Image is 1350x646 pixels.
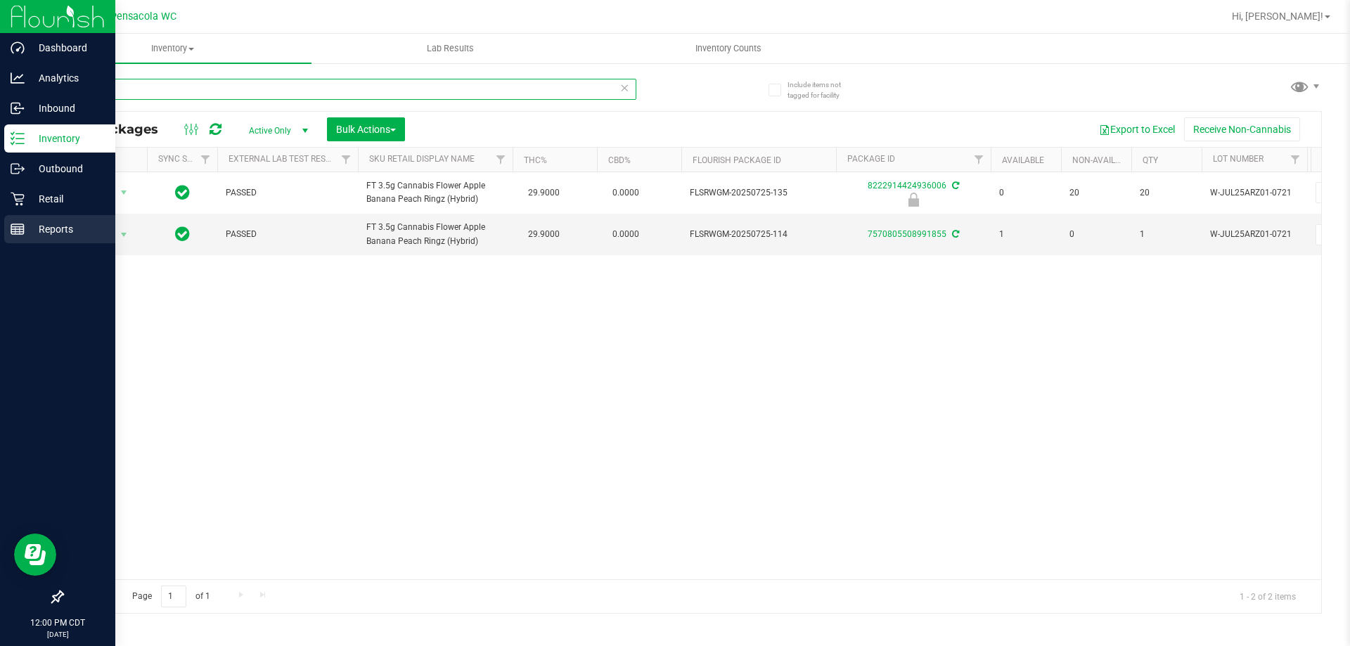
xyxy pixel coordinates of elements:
span: 0.0000 [605,183,646,203]
a: 8222914424936006 [868,181,946,190]
p: Inbound [25,100,109,117]
span: Page of 1 [120,586,221,607]
a: 7570805508991855 [868,229,946,239]
a: Inventory [34,34,311,63]
a: THC% [524,155,547,165]
span: FT 3.5g Cannabis Flower Apple Banana Peach Ringz (Hybrid) [366,179,504,206]
button: Export to Excel [1090,117,1184,141]
p: Analytics [25,70,109,86]
span: 0 [999,186,1053,200]
span: In Sync [175,224,190,244]
inline-svg: Inbound [11,101,25,115]
span: PASSED [226,186,349,200]
span: Lab Results [408,42,493,55]
a: Inventory Counts [589,34,867,63]
p: Reports [25,221,109,238]
a: Qty [1143,155,1158,165]
div: Launch Hold [834,193,993,207]
span: Hi, [PERSON_NAME]! [1232,11,1323,22]
span: W-JUL25ARZ01-0721 [1210,228,1299,241]
a: CBD% [608,155,631,165]
span: Bulk Actions [336,124,396,135]
p: Outbound [25,160,109,177]
a: Lot Number [1213,154,1264,164]
a: Filter [194,148,217,172]
span: Sync from Compliance System [950,181,959,190]
span: select [115,183,133,202]
span: 20 [1140,186,1193,200]
span: 20 [1069,186,1123,200]
inline-svg: Dashboard [11,41,25,55]
span: Inventory Counts [676,42,780,55]
input: Search Package ID, Item Name, SKU, Lot or Part Number... [62,79,636,100]
p: 12:00 PM CDT [6,616,109,629]
a: Sync Status [158,154,212,164]
span: Inventory [34,42,311,55]
a: Filter [335,148,358,172]
a: Sku Retail Display Name [369,154,475,164]
a: Non-Available [1072,155,1135,165]
inline-svg: Analytics [11,71,25,85]
span: Clear [619,79,629,97]
input: 1 [161,586,186,607]
span: 1 - 2 of 2 items [1228,586,1307,607]
a: Filter [1284,148,1307,172]
a: Flourish Package ID [693,155,781,165]
span: Include items not tagged for facility [787,79,858,101]
inline-svg: Inventory [11,131,25,146]
span: Pensacola WC [110,11,176,22]
span: FT 3.5g Cannabis Flower Apple Banana Peach Ringz (Hybrid) [366,221,504,247]
p: Retail [25,190,109,207]
p: Dashboard [25,39,109,56]
inline-svg: Reports [11,222,25,236]
inline-svg: Outbound [11,162,25,176]
span: All Packages [73,122,172,137]
button: Receive Non-Cannabis [1184,117,1300,141]
a: Available [1002,155,1044,165]
span: W-JUL25ARZ01-0721 [1210,186,1299,200]
span: Sync from Compliance System [950,229,959,239]
span: 1 [999,228,1053,241]
span: FLSRWGM-20250725-114 [690,228,828,241]
iframe: Resource center [14,534,56,576]
a: Filter [967,148,991,172]
span: 29.9000 [521,224,567,245]
span: 0 [1069,228,1123,241]
span: 1 [1140,228,1193,241]
a: Filter [489,148,513,172]
p: [DATE] [6,629,109,640]
span: 0.0000 [605,224,646,245]
p: Inventory [25,130,109,147]
span: In Sync [175,183,190,202]
a: External Lab Test Result [229,154,339,164]
span: select [115,225,133,245]
button: Bulk Actions [327,117,405,141]
a: Package ID [847,154,895,164]
span: PASSED [226,228,349,241]
span: FLSRWGM-20250725-135 [690,186,828,200]
a: Lab Results [311,34,589,63]
inline-svg: Retail [11,192,25,206]
span: 29.9000 [521,183,567,203]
